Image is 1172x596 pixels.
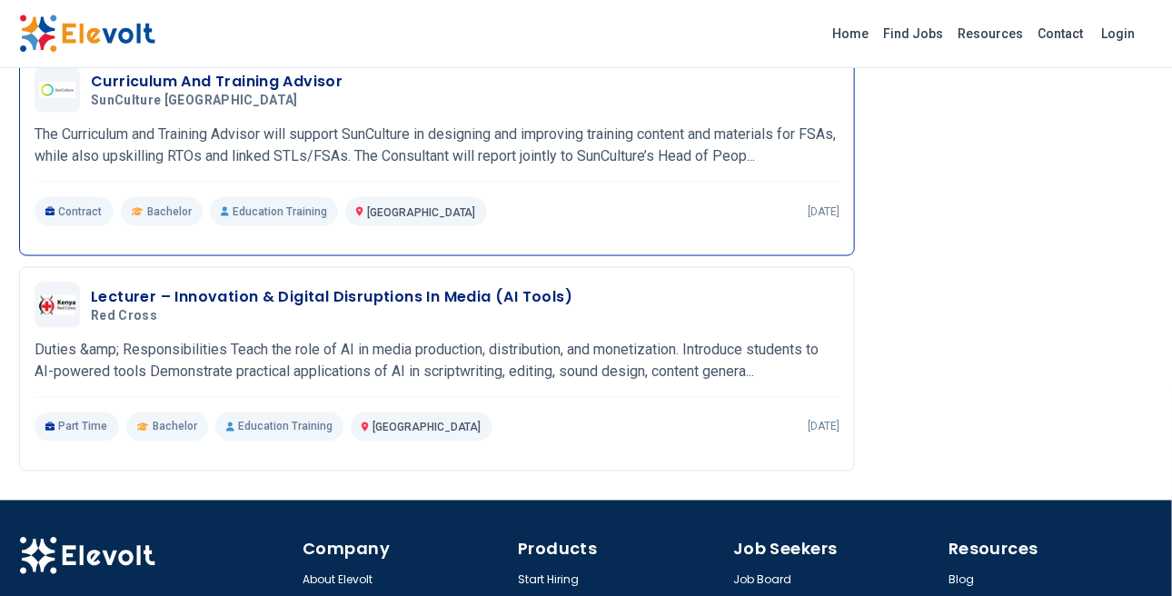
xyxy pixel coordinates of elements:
[19,537,155,575] img: Elevolt
[35,124,839,167] p: The Curriculum and Training Advisor will support SunCulture in designing and improving training c...
[733,573,791,588] a: Job Board
[733,537,938,562] h4: Job Seekers
[147,204,192,219] span: Bachelor
[949,573,974,588] a: Blog
[35,339,839,382] p: Duties &amp; Responsibilities Teach the role of AI in media production, distribution, and monetiz...
[518,537,722,562] h4: Products
[372,422,482,434] span: [GEOGRAPHIC_DATA]
[1090,15,1146,52] a: Login
[35,412,119,442] p: Part Time
[35,67,839,226] a: SunCulture KenyaCurriculum And Training AdvisorSunCulture [GEOGRAPHIC_DATA]The Curriculum and Tra...
[39,295,75,315] img: Red cross
[518,573,579,588] a: Start Hiring
[91,286,572,308] h3: Lecturer – Innovation & Digital Disruptions In Media (AI Tools)
[949,537,1153,562] h4: Resources
[35,197,114,226] p: Contract
[303,573,372,588] a: About Elevolt
[808,204,839,219] p: [DATE]
[808,420,839,434] p: [DATE]
[303,537,507,562] h4: Company
[153,420,197,434] span: Bachelor
[1030,19,1090,48] a: Contact
[215,412,343,442] p: Education Training
[876,19,950,48] a: Find Jobs
[19,15,155,53] img: Elevolt
[35,283,839,442] a: Red crossLecturer – Innovation & Digital Disruptions In Media (AI Tools)Red crossDuties &amp; Res...
[91,308,157,324] span: Red cross
[91,71,343,93] h3: Curriculum And Training Advisor
[210,197,338,226] p: Education Training
[367,206,476,219] span: [GEOGRAPHIC_DATA]
[825,19,876,48] a: Home
[39,82,75,98] img: SunCulture Kenya
[91,93,298,109] span: SunCulture [GEOGRAPHIC_DATA]
[950,19,1030,48] a: Resources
